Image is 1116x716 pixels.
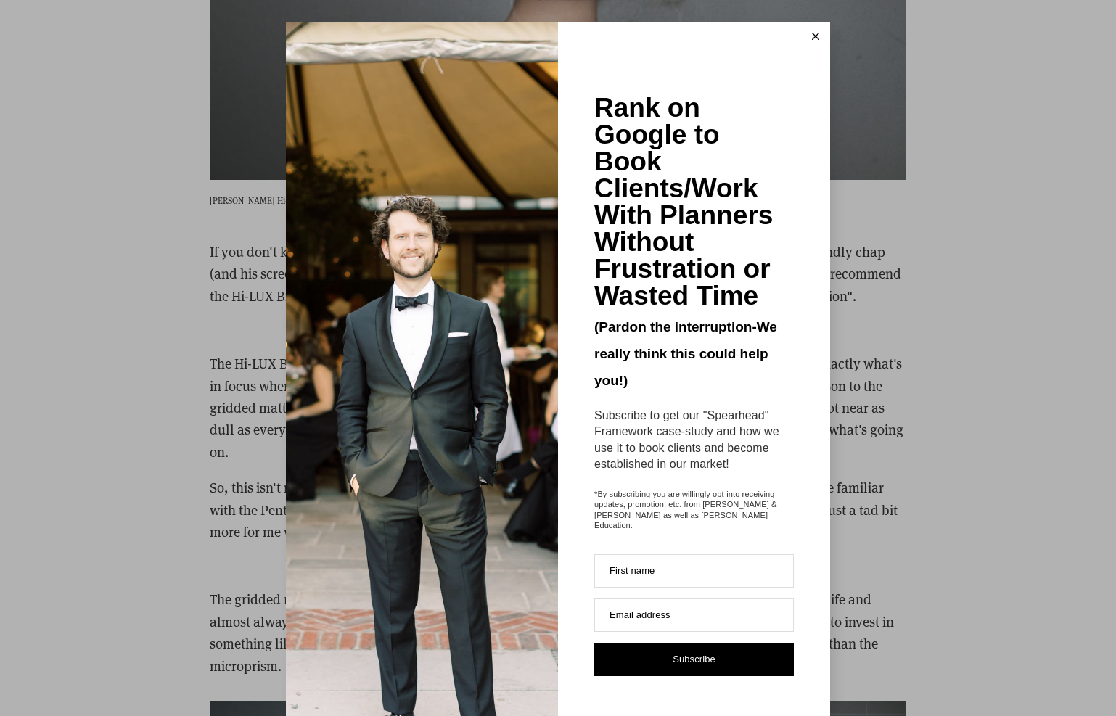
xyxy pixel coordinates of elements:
button: Subscribe [594,643,794,676]
span: Subscribe [673,654,715,664]
span: (Pardon the interruption-We really think this could help you!) [594,319,777,388]
div: Subscribe to get our "Spearhead" Framework case-study and how we use it to book clients and becom... [594,408,794,473]
div: Rank on Google to Book Clients/Work With Planners Without Frustration or Wasted Time [594,94,794,309]
span: *By subscribing you are willingly opt-into receiving updates, promotion, etc. from [PERSON_NAME] ... [594,489,794,530]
